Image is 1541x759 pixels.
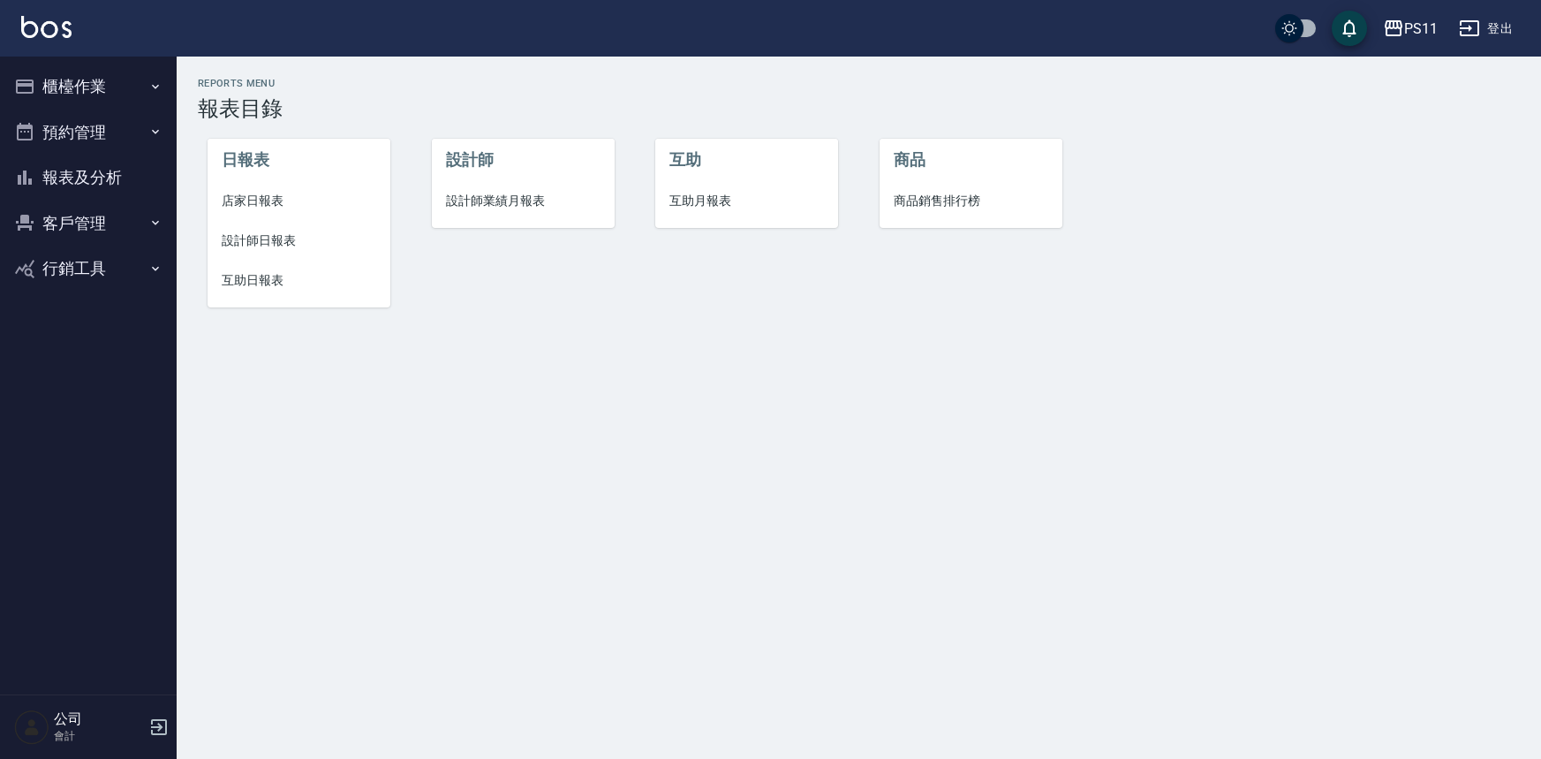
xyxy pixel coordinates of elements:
li: 設計師 [432,139,615,181]
a: 設計師業績月報表 [432,181,615,221]
span: 商品銷售排行榜 [894,192,1048,210]
button: 登出 [1452,12,1520,45]
a: 互助日報表 [208,261,390,300]
button: 報表及分析 [7,155,170,201]
button: save [1332,11,1367,46]
button: 行銷工具 [7,246,170,292]
img: Logo [21,16,72,38]
img: Person [14,710,49,745]
li: 商品 [880,139,1062,181]
li: 日報表 [208,139,390,181]
button: PS11 [1376,11,1445,47]
span: 設計師業績月報表 [446,192,601,210]
a: 商品銷售排行榜 [880,181,1062,221]
h3: 報表目錄 [198,96,1520,121]
button: 客戶管理 [7,201,170,247]
button: 預約管理 [7,110,170,156]
a: 設計師日報表 [208,221,390,261]
button: 櫃檯作業 [7,64,170,110]
span: 設計師日報表 [222,231,376,250]
span: 互助日報表 [222,271,376,290]
span: 店家日報表 [222,192,376,210]
a: 店家日報表 [208,181,390,221]
span: 互助月報表 [669,192,824,210]
h5: 公司 [54,710,144,728]
a: 互助月報表 [655,181,838,221]
li: 互助 [655,139,838,181]
h2: Reports Menu [198,78,1520,89]
p: 會計 [54,728,144,744]
div: PS11 [1404,18,1438,40]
